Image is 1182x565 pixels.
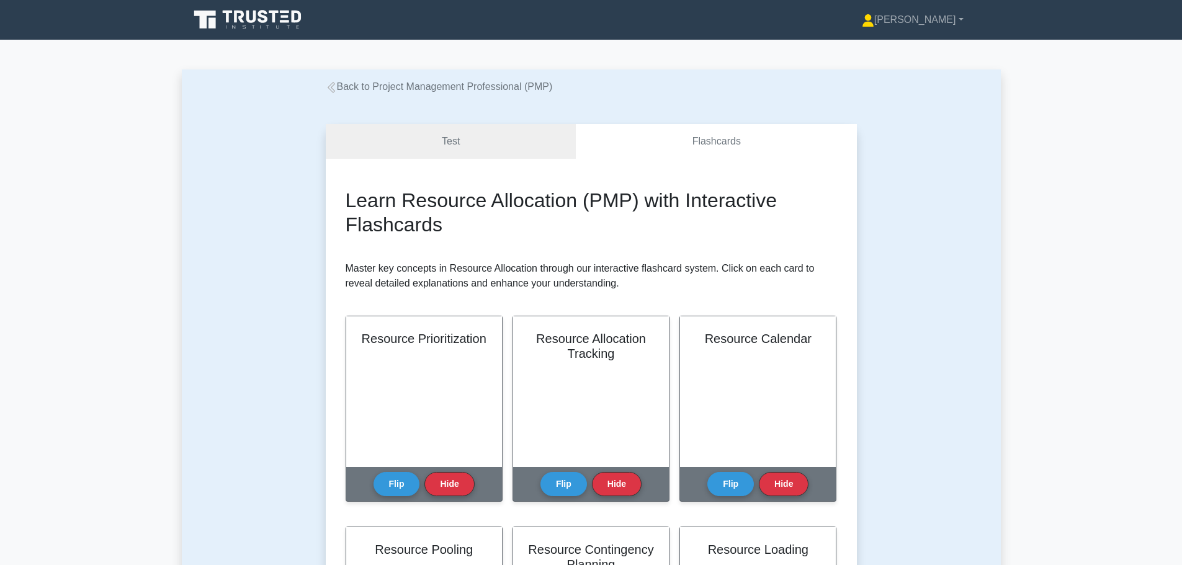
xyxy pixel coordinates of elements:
[540,472,587,496] button: Flip
[346,261,837,291] p: Master key concepts in Resource Allocation through our interactive flashcard system. Click on eac...
[592,472,642,496] button: Hide
[346,189,837,236] h2: Learn Resource Allocation (PMP) with Interactive Flashcards
[424,472,474,496] button: Hide
[326,124,576,159] a: Test
[361,542,487,557] h2: Resource Pooling
[695,331,821,346] h2: Resource Calendar
[326,81,553,92] a: Back to Project Management Professional (PMP)
[576,124,856,159] a: Flashcards
[528,331,654,361] h2: Resource Allocation Tracking
[374,472,420,496] button: Flip
[832,7,993,32] a: [PERSON_NAME]
[695,542,821,557] h2: Resource Loading
[759,472,808,496] button: Hide
[707,472,754,496] button: Flip
[361,331,487,346] h2: Resource Prioritization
